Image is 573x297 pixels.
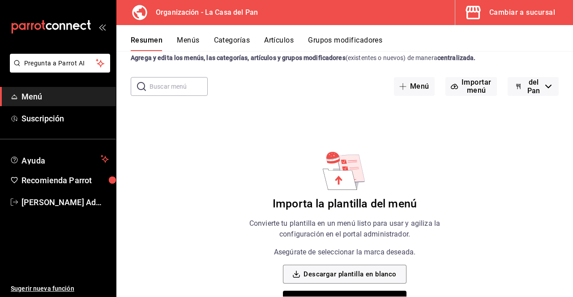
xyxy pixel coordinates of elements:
[24,59,96,68] span: Pregunta a Parrot AI
[21,154,97,164] span: Ayuda
[437,54,476,61] strong: centralizada.
[21,174,109,186] span: Recomienda Parrot
[21,112,109,125] span: Suscripción
[6,65,110,74] a: Pregunta a Parrot AI
[274,247,415,258] p: Asegúrate de seleccionar la marca deseada.
[11,284,109,293] span: Sugerir nueva función
[131,36,162,51] button: Resumen
[98,23,106,30] button: open_drawer_menu
[489,6,555,19] div: Cambiar a sucursal
[283,265,406,284] button: Descargar plantilla en blanco
[232,218,458,240] p: Convierte tu plantilla en un menú listo para usar y agiliza la configuración en el portal adminis...
[214,36,250,51] button: Categorías
[131,54,346,61] strong: Agrega y edita los menús, las categorías, artículos y grupos modificadores
[21,90,109,103] span: Menú
[264,36,294,51] button: Artículos
[394,77,435,96] button: Menú
[150,77,208,95] input: Buscar menú
[526,61,542,112] span: La Casa del Pan - Borrador
[177,36,199,51] button: Menús
[131,36,573,51] div: navigation tabs
[508,77,559,96] button: La Casa del Pan - Borrador
[21,196,109,208] span: [PERSON_NAME] Admin
[273,197,417,211] h6: Importa la plantilla del menú
[149,7,258,18] h3: Organización - La Casa del Pan
[10,54,110,73] button: Pregunta a Parrot AI
[445,77,497,96] button: Importar menú
[131,53,559,63] div: (existentes o nuevos) de manera
[308,36,382,51] button: Grupos modificadores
